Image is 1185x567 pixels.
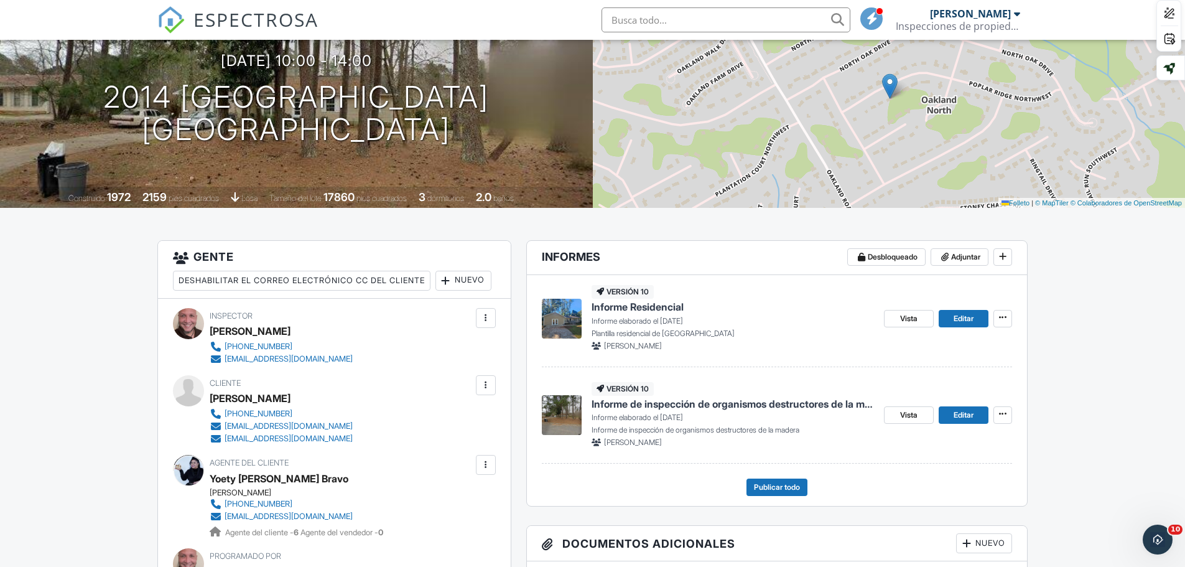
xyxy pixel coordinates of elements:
[142,111,450,148] font: [GEOGRAPHIC_DATA]
[1001,199,1029,207] a: Folleto
[476,190,491,204] font: 2.0
[193,250,234,263] font: Gente
[210,353,353,365] a: [EMAIL_ADDRESS][DOMAIN_NAME]
[210,469,348,488] a: Yoety [PERSON_NAME] Bravo
[269,194,322,203] font: Tamaño del lote
[896,20,1020,32] div: Inspecciones de propiedad Colossus, LLC
[210,340,353,353] a: [PHONE_NUMBER]
[455,275,485,284] font: Nuevo
[103,78,489,115] font: 2014 [GEOGRAPHIC_DATA]
[210,408,353,420] a: [PHONE_NUMBER]
[210,498,378,510] a: [PHONE_NUMBER]
[1143,525,1173,555] iframe: Chat en vivo de Intercom
[300,528,378,537] font: Agente del vendedor -
[1071,199,1182,207] a: © Colaboradores de OpenStreetMap
[930,7,1011,21] font: [PERSON_NAME]
[356,194,407,203] font: pies cuadrados
[1031,199,1033,207] font: |
[157,6,185,34] img: El mejor software de inspección de viviendas: Spectora
[210,392,290,405] font: [PERSON_NAME]
[193,7,318,32] font: ESPECTROSA
[210,458,289,467] font: Agente del cliente
[225,528,294,537] font: Agente del cliente -
[225,409,292,418] font: [PHONE_NUMBER]
[225,434,353,443] font: [EMAIL_ADDRESS][DOMAIN_NAME]
[1035,199,1069,207] a: © MapTiler
[225,354,353,363] font: [EMAIL_ADDRESS][DOMAIN_NAME]
[210,378,241,388] font: Cliente
[419,190,425,204] font: 3
[882,73,898,99] img: Marcador
[562,537,735,550] font: Documentos adicionales
[225,421,353,431] font: [EMAIL_ADDRESS][DOMAIN_NAME]
[210,551,281,561] font: Programado por
[142,190,167,204] font: 2159
[221,52,372,70] font: [DATE] 10:00 - 14:00
[157,17,318,43] a: ESPECTROSA
[210,311,253,321] font: Inspector
[107,190,131,204] font: 1972
[225,512,353,521] font: [EMAIL_ADDRESS][DOMAIN_NAME]
[210,420,353,433] a: [EMAIL_ADDRESS][DOMAIN_NAME]
[294,528,299,537] font: 6
[225,499,292,508] font: [PHONE_NUMBER]
[210,325,290,337] font: [PERSON_NAME]
[323,190,355,204] font: 17860
[179,276,425,285] font: Deshabilitar el correo electrónico CC del cliente
[225,342,292,351] font: [PHONE_NUMBER]
[493,194,514,203] font: baños
[241,194,258,203] font: losa
[896,19,1089,33] font: Inspecciones de propiedad Colossus, LLC
[975,538,1005,548] font: Nuevo
[427,194,464,203] font: dormitorios
[210,488,271,497] font: [PERSON_NAME]
[1009,199,1029,207] font: Folleto
[210,472,348,485] font: Yoety [PERSON_NAME] Bravo
[210,510,378,523] a: [EMAIL_ADDRESS][DOMAIN_NAME]
[210,433,353,445] a: [EMAIL_ADDRESS][DOMAIN_NAME]
[378,528,383,537] font: 0
[68,194,105,203] font: Construido
[602,7,850,32] input: Busca todo...
[169,194,219,203] font: pies cuadrados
